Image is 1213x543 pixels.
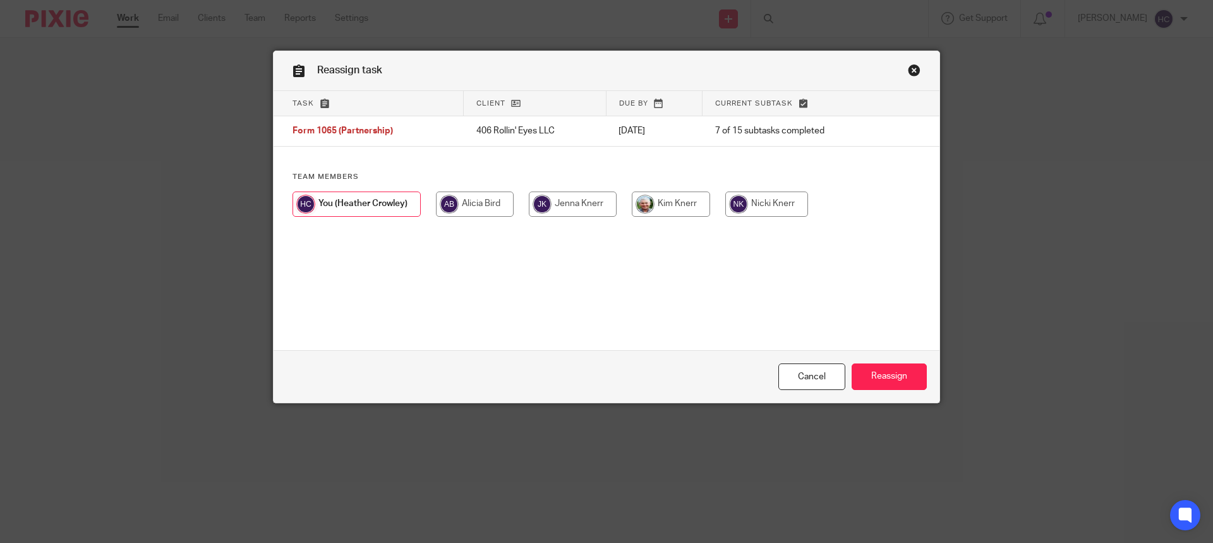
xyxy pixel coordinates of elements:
[908,64,920,81] a: Close this dialog window
[619,100,648,107] span: Due by
[852,363,927,391] input: Reassign
[619,125,690,137] p: [DATE]
[703,116,888,147] td: 7 of 15 subtasks completed
[476,100,505,107] span: Client
[317,65,382,75] span: Reassign task
[715,100,793,107] span: Current subtask
[778,363,845,391] a: Close this dialog window
[293,172,920,182] h4: Team members
[293,127,393,136] span: Form 1065 (Partnership)
[476,125,593,137] p: 406 Rollin' Eyes LLC
[293,100,314,107] span: Task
